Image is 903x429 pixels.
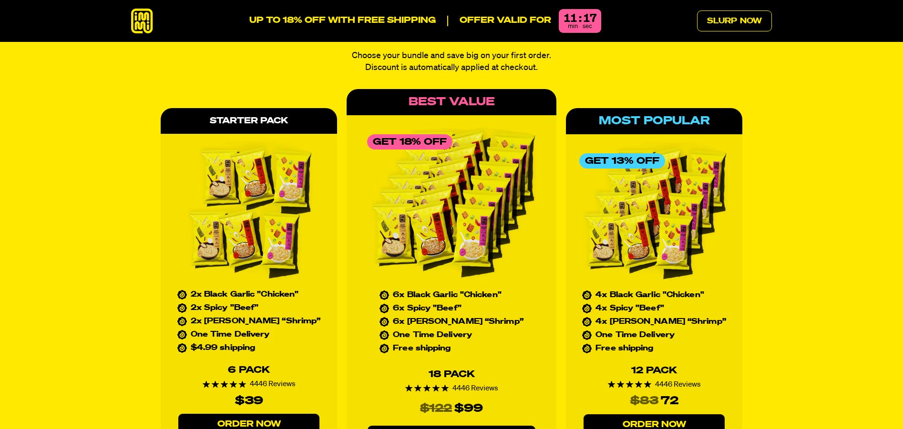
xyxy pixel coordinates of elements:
[583,23,592,30] span: sec
[447,16,551,26] p: Offer valid for
[380,291,523,299] li: 6x Black Garlic "Chicken"
[582,331,726,339] li: One Time Delivery
[630,392,658,410] s: $83
[177,331,321,339] li: One Time Delivery
[177,318,321,325] li: 2x [PERSON_NAME] “Shrimp”
[579,153,665,169] div: Get 13% Off
[177,344,321,352] li: $4.99 shipping
[405,385,498,392] div: 4446 Reviews
[161,108,337,134] div: Starter Pack
[235,392,263,410] div: $39
[661,392,678,410] div: 72
[347,89,556,115] div: Best Value
[583,13,596,24] div: 17
[564,13,577,24] div: 11
[380,345,523,352] li: Free shipping
[420,399,452,418] s: $122
[582,305,726,312] li: 4x Spicy "Beef"
[228,365,270,375] div: 6 Pack
[582,291,726,299] li: 4x Black Garlic "Chicken"
[454,399,483,418] div: $99
[5,385,103,424] iframe: Marketing Popup
[177,291,321,299] li: 2x Black Garlic "Chicken"
[697,10,772,31] a: Slurp Now
[203,380,296,388] div: 4446 Reviews
[568,23,578,30] span: min
[579,13,581,24] div: :
[380,305,523,312] li: 6x Spicy "Beef"
[249,16,436,26] p: UP TO 18% OFF WITH FREE SHIPPING
[582,318,726,326] li: 4x [PERSON_NAME] “Shrimp”
[566,108,742,134] div: Most Popular
[429,369,475,379] div: 18 Pack
[631,366,677,375] div: 12 Pack
[177,304,321,312] li: 2x Spicy "Beef"
[608,381,701,389] div: 4446 Reviews
[582,345,726,352] li: Free shipping
[380,318,523,326] li: 6x [PERSON_NAME] “Shrimp”
[367,134,452,150] div: Get 18% Off
[380,331,523,339] li: One Time Delivery
[310,50,593,74] p: Choose your bundle and save big on your first order. Discount is automatically applied at checkout.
